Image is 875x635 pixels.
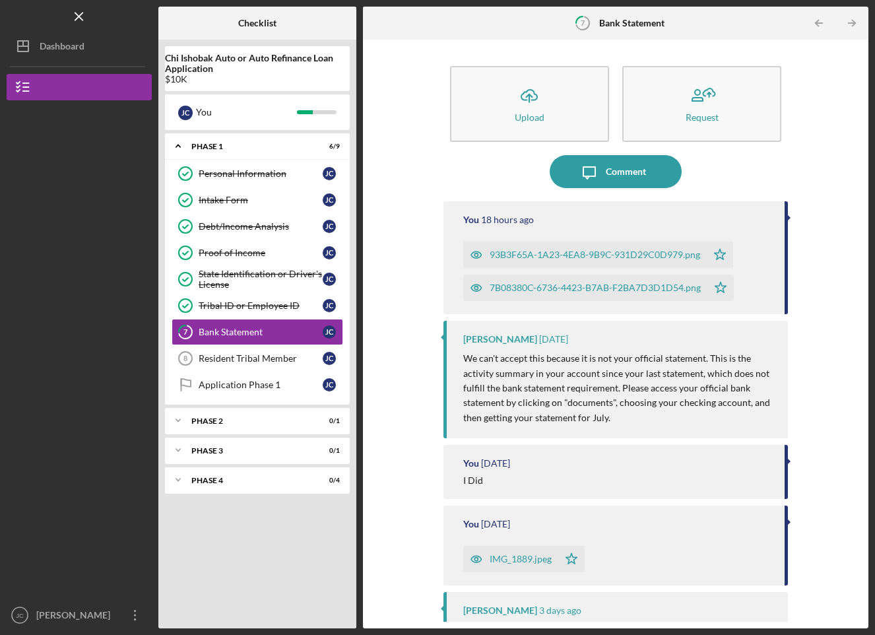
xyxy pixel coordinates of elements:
div: 6 / 9 [316,143,340,150]
div: I Did [463,475,483,486]
div: You [463,215,479,225]
div: $10K [165,74,350,84]
a: Personal InformationJC [172,160,343,187]
div: 7B08380C-6736-4423-B7AB-F2BA7D3D1D54.png [490,283,701,293]
a: 7Bank StatementJC [172,319,343,345]
div: You [463,519,479,529]
div: J C [178,106,193,120]
div: J C [323,299,336,312]
a: 8Resident Tribal MemberJC [172,345,343,372]
div: J C [323,220,336,233]
tspan: 8 [183,354,187,362]
div: Phase 4 [191,477,307,485]
a: Application Phase 1JC [172,372,343,398]
button: IMG_1889.jpeg [463,546,585,572]
div: Upload [515,112,544,122]
div: Tribal ID or Employee ID [199,300,323,311]
button: JC[PERSON_NAME] [7,602,152,628]
div: 93B3F65A-1A23-4EA8-9B9C-931D29C0D979.png [490,250,700,260]
time: 2025-08-28 21:02 [481,215,534,225]
button: Upload [450,66,609,142]
time: 2025-08-27 15:48 [481,458,510,469]
b: Chi Ishobak Auto or Auto Refinance Loan Application [165,53,350,74]
div: J C [323,167,336,180]
div: Intake Form [199,195,323,205]
div: J C [323,273,336,286]
div: Phase 3 [191,447,307,455]
a: Intake FormJC [172,187,343,213]
time: 2025-08-27 15:56 [539,334,568,345]
div: Dashboard [40,33,84,63]
div: Bank Statement [199,327,323,337]
div: Personal Information [199,168,323,179]
tspan: 7 [183,328,188,337]
div: State Identification or Driver's License [199,269,323,290]
div: [PERSON_NAME] [33,602,119,632]
div: Phase 2 [191,417,307,425]
text: JC [16,612,24,619]
button: Request [622,66,781,142]
a: Debt/Income AnalysisJC [172,213,343,240]
div: Phase 1 [191,143,307,150]
div: J C [323,352,336,365]
div: You [463,458,479,469]
div: Debt/Income Analysis [199,221,323,232]
button: Dashboard [7,33,152,59]
b: Bank Statement [599,18,664,28]
time: 2025-08-25 17:51 [539,605,581,616]
div: 0 / 4 [316,477,340,485]
div: Resident Tribal Member [199,353,323,364]
div: Application Phase 1 [199,380,323,390]
div: Comment [606,155,646,188]
div: J C [323,378,336,391]
a: Proof of IncomeJC [172,240,343,266]
div: IMG_1889.jpeg [490,554,552,564]
button: 93B3F65A-1A23-4EA8-9B9C-931D29C0D979.png [463,242,733,268]
b: Checklist [238,18,276,28]
div: J C [323,325,336,339]
a: State Identification or Driver's LicenseJC [172,266,343,292]
div: You [196,101,297,123]
div: J C [323,193,336,207]
div: J C [323,246,336,259]
div: [PERSON_NAME] [463,334,537,345]
div: 0 / 1 [316,447,340,455]
div: Request [686,112,719,122]
div: 0 / 1 [316,417,340,425]
a: Tribal ID or Employee IDJC [172,292,343,319]
div: Proof of Income [199,248,323,258]
button: 7B08380C-6736-4423-B7AB-F2BA7D3D1D54.png [463,275,734,301]
time: 2025-08-27 15:48 [481,519,510,529]
button: Comment [550,155,682,188]
p: We can't accept this because it is not your official statement. This is the activity summary in y... [463,351,775,425]
tspan: 7 [581,18,585,27]
div: [PERSON_NAME] [463,605,537,616]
